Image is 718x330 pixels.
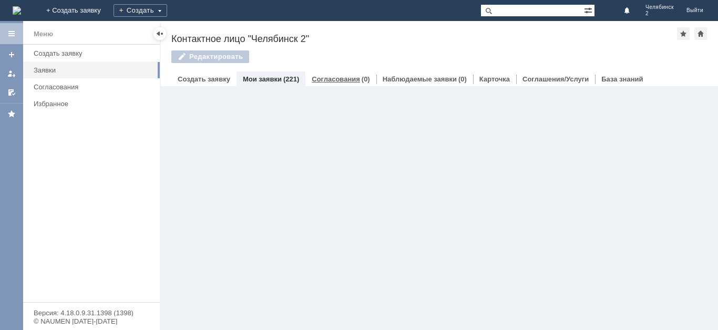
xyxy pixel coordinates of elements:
[694,27,707,40] div: Сделать домашней страницей
[458,75,467,83] div: (0)
[34,100,142,108] div: Избранное
[29,62,158,78] a: Заявки
[29,79,158,95] a: Согласования
[3,46,20,63] a: Создать заявку
[383,75,457,83] a: Наблюдаемые заявки
[645,11,674,17] span: 2
[13,6,21,15] img: logo
[29,45,158,61] a: Создать заявку
[283,75,299,83] div: (221)
[584,5,594,15] span: Расширенный поиск
[34,310,149,316] div: Версия: 4.18.0.9.31.1398 (1398)
[171,34,677,44] div: Контактное лицо "Челябинск 2"
[3,65,20,82] a: Мои заявки
[522,75,589,83] a: Соглашения/Услуги
[13,6,21,15] a: Перейти на домашнюю страницу
[153,27,166,40] div: Скрыть меню
[178,75,230,83] a: Создать заявку
[34,66,153,74] div: Заявки
[34,28,53,40] div: Меню
[34,318,149,325] div: © NAUMEN [DATE]-[DATE]
[114,4,167,17] div: Создать
[34,49,153,57] div: Создать заявку
[34,83,153,91] div: Согласования
[479,75,510,83] a: Карточка
[645,4,674,11] span: Челябинск
[243,75,282,83] a: Мои заявки
[3,84,20,101] a: Мои согласования
[601,75,643,83] a: База знаний
[677,27,690,40] div: Добавить в избранное
[362,75,370,83] div: (0)
[312,75,360,83] a: Согласования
